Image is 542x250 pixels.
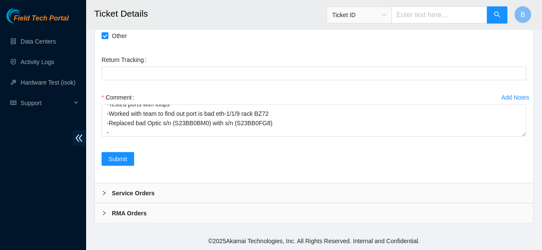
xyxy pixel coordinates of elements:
[21,38,56,45] a: Data Centers
[10,100,16,106] span: read
[95,203,533,223] div: RMA Orders
[102,91,138,104] label: Comment
[494,11,500,19] span: search
[102,191,107,196] span: right
[332,9,386,21] span: Ticket ID
[72,130,86,146] span: double-left
[514,6,531,23] button: B
[487,6,507,24] button: search
[102,67,526,80] input: Return Tracking
[21,59,54,65] a: Activity Logs
[21,79,75,86] a: Hardware Test (isok)
[102,211,107,216] span: right
[102,53,150,67] label: Return Tracking
[108,154,127,164] span: Submit
[102,104,526,137] textarea: Comment
[112,188,155,198] b: Service Orders
[6,9,43,24] img: Akamai Technologies
[391,6,487,24] input: Enter text here...
[6,15,69,26] a: Akamai TechnologiesField Tech Portal
[95,183,533,203] div: Service Orders
[501,94,529,100] div: Add Notes
[501,91,530,104] button: Add Notes
[521,9,525,20] span: B
[108,29,130,43] span: Other
[112,209,147,218] b: RMA Orders
[14,15,69,23] span: Field Tech Portal
[86,232,542,250] footer: © 2025 Akamai Technologies, Inc. All Rights Reserved. Internal and Confidential.
[21,94,71,112] span: Support
[102,152,134,166] button: Submit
